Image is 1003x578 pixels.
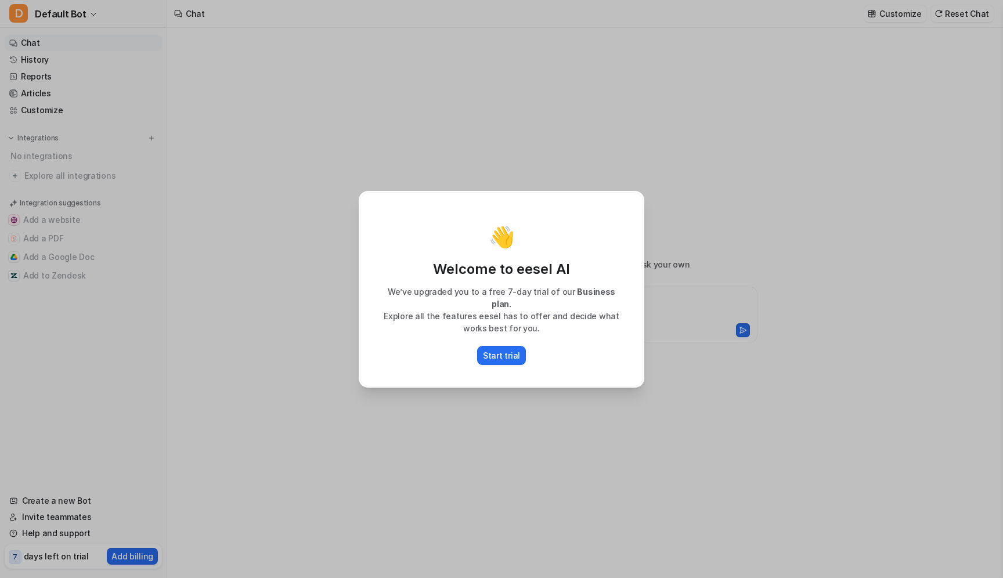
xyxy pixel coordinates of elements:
p: Start trial [483,349,520,362]
button: Start trial [477,346,526,365]
p: 👋 [489,225,515,248]
p: Welcome to eesel AI [372,260,631,279]
p: Explore all the features eesel has to offer and decide what works best for you. [372,310,631,334]
p: We’ve upgraded you to a free 7-day trial of our [372,286,631,310]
